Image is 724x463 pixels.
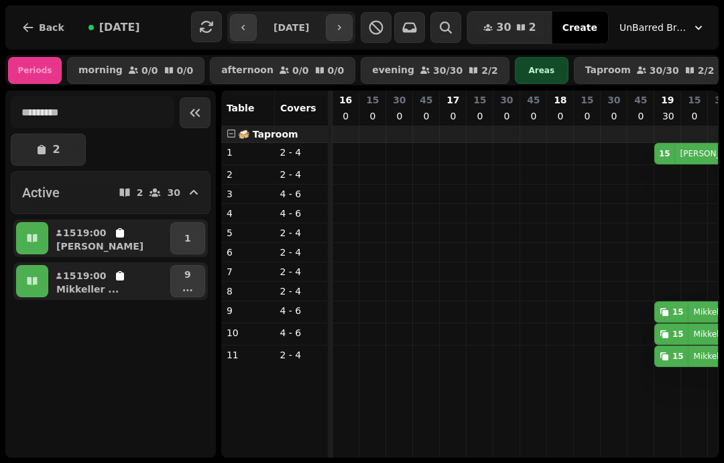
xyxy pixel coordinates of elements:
[63,269,71,282] p: 15
[177,66,194,75] p: 0 / 0
[280,103,316,113] span: Covers
[280,146,322,159] p: 2 - 4
[280,348,322,362] p: 2 - 4
[581,93,593,107] p: 15
[475,109,485,123] p: 0
[339,93,352,107] p: 16
[659,148,670,159] div: 15
[500,93,513,107] p: 30
[227,304,269,317] p: 9
[481,66,498,75] p: 2 / 2
[698,66,715,75] p: 2 / 2
[529,22,536,33] span: 2
[688,93,701,107] p: 15
[582,109,593,123] p: 0
[63,226,71,240] p: 15
[467,11,552,44] button: 302
[280,326,322,340] p: 4 - 6
[527,93,540,107] p: 45
[280,226,322,240] p: 2 - 4
[689,109,700,123] p: 0
[528,109,539,123] p: 0
[280,285,322,298] p: 2 - 4
[361,57,509,84] button: evening30/302/2
[280,304,322,317] p: 4 - 6
[170,222,205,254] button: 1
[672,329,684,340] div: 15
[184,232,191,245] p: 1
[515,57,568,84] div: Areas
[280,246,322,259] p: 2 - 4
[446,93,459,107] p: 17
[11,171,210,214] button: Active230
[607,93,620,107] p: 30
[619,21,686,34] span: UnBarred Brewery
[634,93,647,107] p: 45
[661,93,674,107] p: 19
[420,93,432,107] p: 45
[182,281,193,295] p: ...
[421,109,432,123] p: 0
[238,129,298,140] span: 🍻 Taproom
[210,57,355,84] button: afternoon0/00/0
[650,66,679,75] p: 30 / 30
[76,226,107,240] p: 19:00
[227,348,269,362] p: 11
[611,15,713,40] button: UnBarred Brewery
[328,66,345,75] p: 0 / 0
[367,109,378,123] p: 0
[562,23,597,32] span: Create
[167,188,180,197] p: 30
[8,57,62,84] div: Periods
[448,109,459,123] p: 0
[672,351,684,362] div: 15
[180,97,210,128] button: Collapse sidebar
[366,93,379,107] p: 15
[227,326,269,340] p: 10
[227,168,269,181] p: 2
[554,93,566,107] p: 18
[78,65,123,76] p: morning
[22,183,60,202] h2: Active
[56,240,143,253] p: [PERSON_NAME]
[552,11,608,44] button: Create
[672,307,684,317] div: 15
[227,146,269,159] p: 1
[280,207,322,220] p: 4 - 6
[227,103,255,113] span: Table
[280,187,322,201] p: 4 - 6
[221,65,274,76] p: afternoon
[11,134,86,166] button: 2
[341,109,351,123] p: 0
[394,109,405,123] p: 0
[137,188,143,197] p: 2
[609,109,619,123] p: 0
[227,246,269,259] p: 6
[67,57,204,84] button: morning0/00/0
[51,265,168,297] button: 1519:00Mikkeller ...
[636,109,646,123] p: 0
[182,268,193,281] p: 9
[227,226,269,240] p: 5
[11,11,75,44] button: Back
[227,285,269,298] p: 8
[473,93,486,107] p: 15
[56,282,119,296] p: Mikkeller ...
[39,23,64,32] span: Back
[393,93,406,107] p: 30
[227,187,269,201] p: 3
[433,66,463,75] p: 30 / 30
[280,168,322,181] p: 2 - 4
[496,22,511,33] span: 30
[501,109,512,123] p: 0
[555,109,566,123] p: 0
[662,109,673,123] p: 30
[585,65,631,76] p: Taproom
[170,265,205,297] button: 9...
[141,66,158,75] p: 0 / 0
[76,269,107,282] p: 19:00
[51,222,168,254] button: 1519:00[PERSON_NAME]
[292,66,309,75] p: 0 / 0
[99,22,140,33] span: [DATE]
[372,65,414,76] p: evening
